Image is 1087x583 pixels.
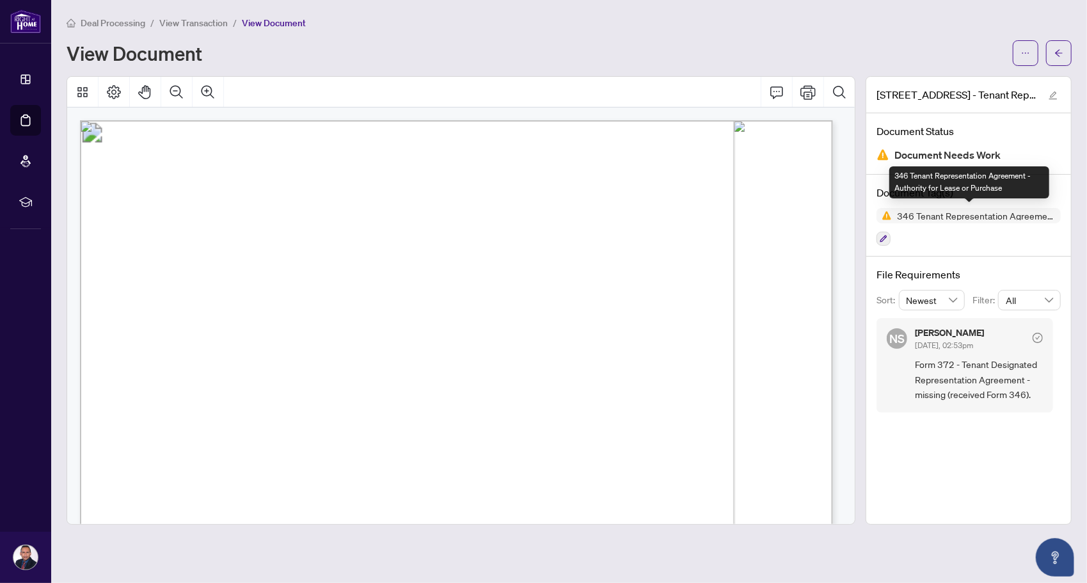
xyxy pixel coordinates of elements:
h4: Document Tag(s) [877,185,1061,200]
button: Open asap [1036,538,1074,577]
span: arrow-left [1054,49,1063,58]
img: Document Status [877,148,889,161]
li: / [233,15,237,30]
span: Form 372 - Tenant Designated Representation Agreement - missing (received Form 346). [915,357,1043,402]
span: Deal Processing [81,17,145,29]
h5: [PERSON_NAME] [915,328,984,337]
li: / [150,15,154,30]
img: Profile Icon [13,545,38,570]
span: View Transaction [159,17,228,29]
h4: File Requirements [877,267,1061,282]
div: 346 Tenant Representation Agreement - Authority for Lease or Purchase [889,166,1049,198]
img: Status Icon [877,208,892,223]
span: ellipsis [1021,49,1030,58]
span: check-circle [1033,333,1043,343]
span: Document Needs Work [894,147,1001,164]
h4: Document Status [877,124,1061,139]
p: Filter: [972,293,998,307]
span: Newest [907,291,958,310]
p: Sort: [877,293,899,307]
span: View Document [242,17,306,29]
span: [DATE], 02:53pm [915,340,973,350]
span: 346 Tenant Representation Agreement - Authority for Lease or Purchase [892,211,1061,220]
span: edit [1049,91,1058,100]
span: NS [889,330,905,347]
span: [STREET_ADDRESS] - Tenant Representation Agreement Authority for Lease or Purchase.pdf [877,87,1036,102]
img: logo [10,10,41,33]
span: home [67,19,75,28]
span: All [1006,291,1053,310]
h1: View Document [67,43,202,63]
